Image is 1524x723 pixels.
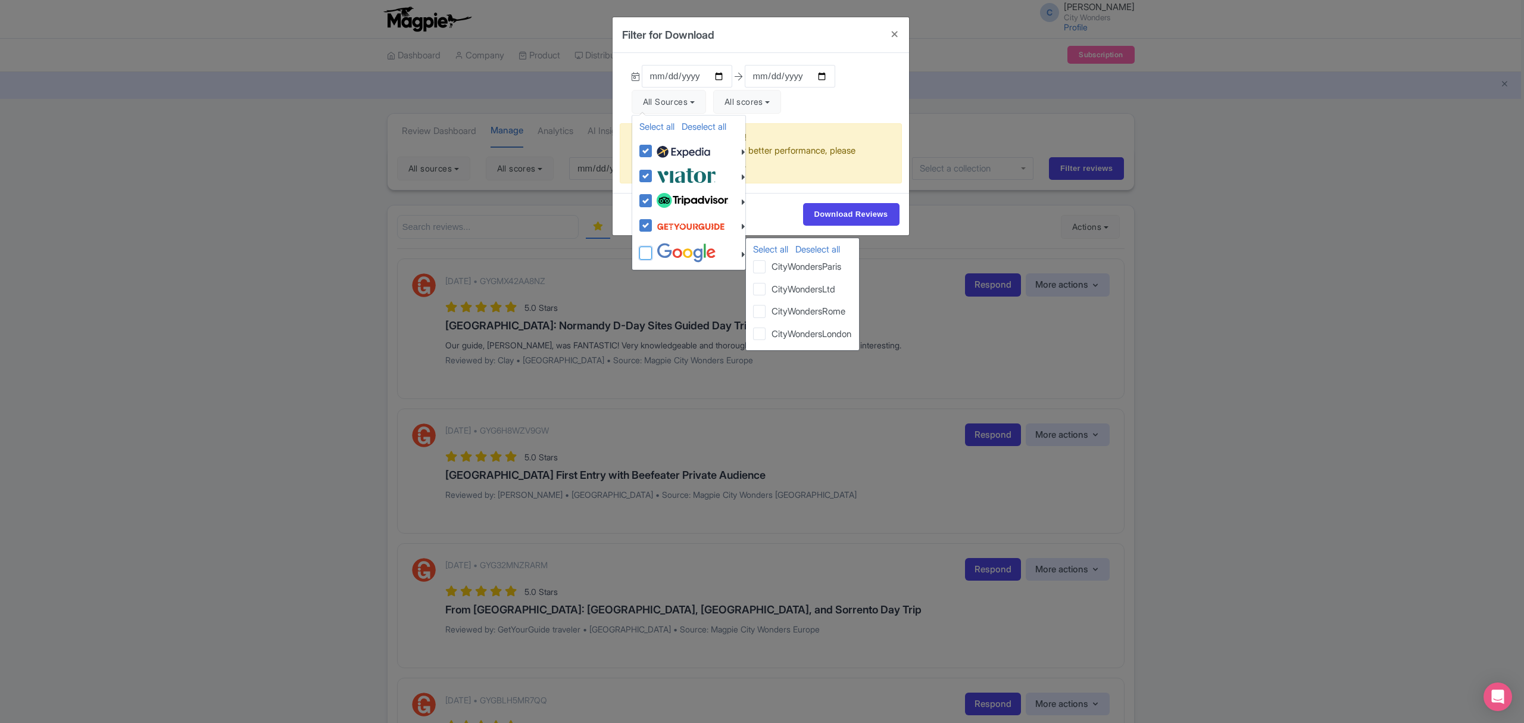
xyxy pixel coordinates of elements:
button: All Sources [632,90,706,114]
button: All scores [713,90,782,114]
label: CityWondersParis [767,258,842,274]
a: Deselect all [682,121,726,132]
label: CityWondersLondon [767,326,852,341]
a: Select all [753,244,788,255]
img: expedia22-01-93867e2ff94c7cd37d965f09d456db68.svg [657,143,710,161]
input: Download Reviews [803,203,900,226]
div: Open Intercom Messenger [1484,683,1512,711]
img: tripadvisor_background-ebb97188f8c6c657a79ad20e0caa6051.svg [657,193,728,208]
a: Select all [639,121,674,132]
ul: All Sources [632,115,746,270]
img: get_your_guide-5a6366678479520ec94e3f9d2b9f304b.svg [657,215,725,238]
button: Close [880,17,909,51]
img: google-96de159c2084212d3cdd3c2fb262314c.svg [657,243,716,263]
label: CityWondersLtd [767,281,836,297]
img: viator-e2bf771eb72f7a6029a5edfbb081213a.svg [657,166,716,185]
a: Deselect all [795,244,840,255]
p: You have 20154 reviews. For better performance, please download in smaller batches. [632,144,889,171]
label: CityWondersRome [767,303,846,319]
h4: Filter for Download [622,27,714,43]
